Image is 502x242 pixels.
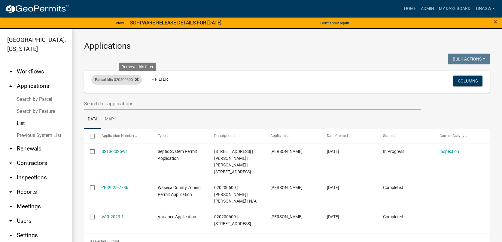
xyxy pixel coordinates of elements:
[158,214,196,219] span: Variance Application
[318,18,351,28] button: Don't show again
[270,185,303,190] span: Corey Katzung
[101,110,117,129] a: Map
[158,134,166,138] span: Type
[152,129,208,143] datatable-header-cell: Type
[402,3,418,14] a: Home
[265,129,321,143] datatable-header-cell: Applicant
[91,75,142,85] div: is 020200600
[321,129,377,143] datatable-header-cell: Date Created
[383,134,394,138] span: Status
[453,76,482,86] button: Columns
[327,214,339,219] span: 06/21/2023
[214,149,253,174] span: 13350 410TH AVE | LILLIAN J KATZUNG | COREY G KATZUNG |13350 410TH AVE
[84,110,101,129] a: Data
[7,68,14,75] i: arrow_drop_down
[158,185,201,197] span: Waseca County Zoning Permit Application
[270,134,286,138] span: Applicant
[102,214,124,219] a: VAR-2023-1
[494,18,497,25] button: Close
[147,74,173,85] a: + Filter
[327,185,339,190] span: 06/24/2025
[383,149,404,154] span: In Progress
[448,54,490,64] button: Bulk Actions
[102,134,134,138] span: Application Number
[214,214,251,226] span: 020200600 | 13350 410TH AVE | 6
[440,134,464,138] span: Current Activity
[95,77,110,82] span: Parcel Id
[7,160,14,167] i: arrow_drop_down
[7,145,14,152] i: arrow_drop_down
[440,149,459,154] a: Inspection
[158,149,197,161] span: Septic System Permit Application
[7,217,14,225] i: arrow_drop_down
[383,214,403,219] span: Completed
[208,129,265,143] datatable-header-cell: Description
[377,129,434,143] datatable-header-cell: Status
[7,82,14,90] i: arrow_drop_up
[130,20,221,26] strong: SOFTWARE RELEASE DETAILS FOR [DATE]
[327,149,339,154] span: 06/24/2025
[7,188,14,196] i: arrow_drop_down
[84,98,421,110] input: Search for applications
[7,232,14,239] i: arrow_drop_down
[7,174,14,181] i: arrow_drop_down
[434,129,490,143] datatable-header-cell: Current Activity
[102,149,128,154] a: SSTS-2025-91
[473,3,497,14] a: TinaGW
[437,3,473,14] a: My Dashboard
[270,149,303,154] span: Corey Katzung
[214,134,233,138] span: Description
[270,214,303,219] span: Maame Quarcoo
[102,185,128,190] a: ZP-2025-7786
[96,129,152,143] datatable-header-cell: Application Number
[84,41,490,51] h3: Applications
[383,185,403,190] span: Completed
[494,17,497,26] span: ×
[214,185,257,204] span: 020200600 | LILLIAN J KATZUNG | COREY G KATZUNG | N/A
[113,18,126,28] a: View
[7,203,14,210] i: arrow_drop_down
[119,63,156,71] div: Remove this filter
[418,3,437,14] a: Admin
[84,129,96,143] datatable-header-cell: Select
[327,134,348,138] span: Date Created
